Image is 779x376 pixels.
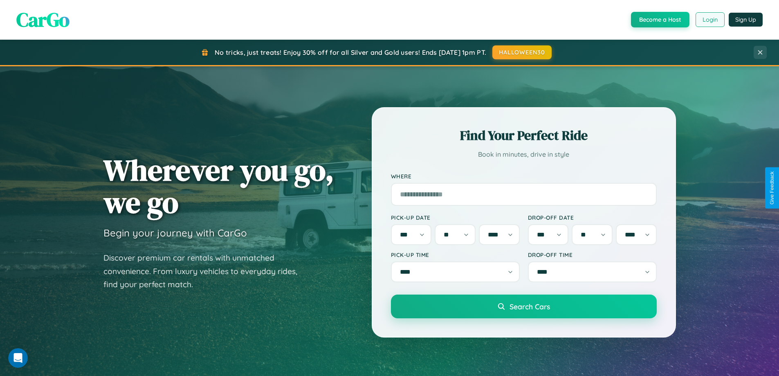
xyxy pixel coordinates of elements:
[492,45,552,59] button: HALLOWEEN30
[510,302,550,311] span: Search Cars
[103,154,334,218] h1: Wherever you go, we go
[103,227,247,239] h3: Begin your journey with CarGo
[16,6,70,33] span: CarGo
[729,13,763,27] button: Sign Up
[391,149,657,160] p: Book in minutes, drive in style
[391,214,520,221] label: Pick-up Date
[696,12,725,27] button: Login
[391,251,520,258] label: Pick-up Time
[769,171,775,205] div: Give Feedback
[8,348,28,368] iframe: Intercom live chat
[528,214,657,221] label: Drop-off Date
[215,48,486,56] span: No tricks, just treats! Enjoy 30% off for all Silver and Gold users! Ends [DATE] 1pm PT.
[391,126,657,144] h2: Find Your Perfect Ride
[528,251,657,258] label: Drop-off Time
[631,12,689,27] button: Become a Host
[391,173,657,180] label: Where
[391,295,657,318] button: Search Cars
[103,251,308,291] p: Discover premium car rentals with unmatched convenience. From luxury vehicles to everyday rides, ...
